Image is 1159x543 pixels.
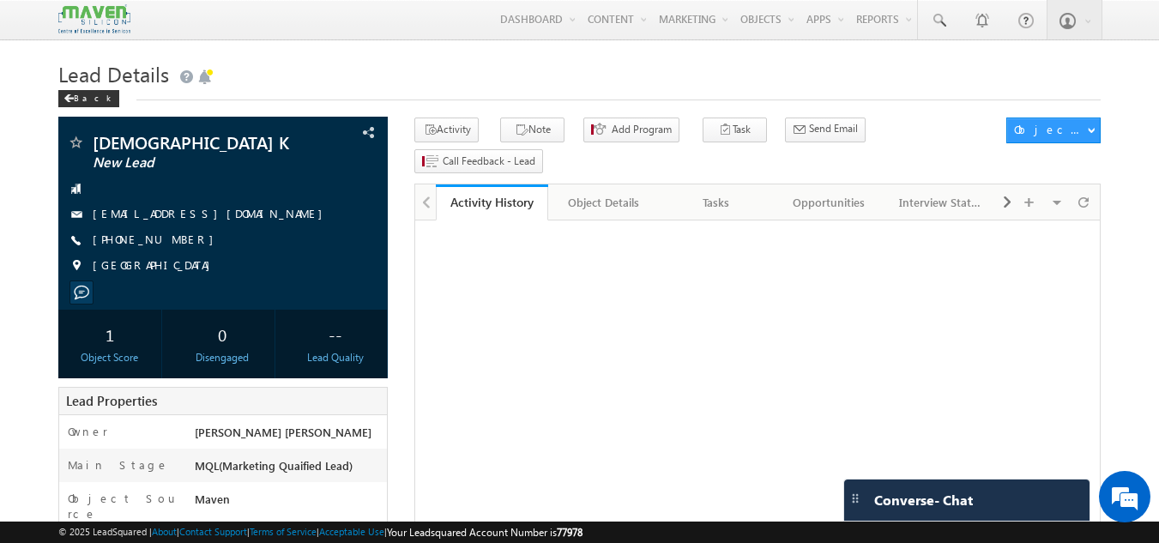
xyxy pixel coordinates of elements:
span: Add Program [612,122,672,137]
button: Object Actions [1006,118,1101,143]
a: Opportunities [773,184,885,220]
a: Activity History [436,184,548,220]
label: Owner [68,424,108,439]
label: Main Stage [68,457,169,473]
span: Converse - Chat [874,492,973,508]
div: MQL(Marketing Quaified Lead) [190,457,388,481]
a: Back [58,89,128,104]
div: Opportunities [787,192,870,213]
button: Send Email [785,118,866,142]
div: Object Score [63,350,158,365]
span: [GEOGRAPHIC_DATA] [93,257,219,275]
div: 1 [63,318,158,350]
span: [PHONE_NUMBER] [93,232,222,249]
button: Task [703,118,767,142]
a: Object Details [548,184,661,220]
div: Lead Quality [287,350,383,365]
button: Activity [414,118,479,142]
button: Add Program [583,118,679,142]
div: Object Details [562,192,645,213]
div: Tasks [674,192,758,213]
div: -- [287,318,383,350]
span: Send Email [809,121,858,136]
a: Terms of Service [250,526,317,537]
div: Activity History [449,194,535,210]
button: Call Feedback - Lead [414,149,543,174]
a: [EMAIL_ADDRESS][DOMAIN_NAME] [93,206,331,220]
span: [PERSON_NAME] [PERSON_NAME] [195,425,371,439]
button: Note [500,118,564,142]
div: Maven [190,491,388,515]
div: Object Actions [1014,122,1087,137]
span: © 2025 LeadSquared | | | | | [58,524,583,540]
label: Object Source [68,491,178,522]
span: 77978 [557,526,583,539]
span: Lead Details [58,60,169,87]
img: Custom Logo [58,4,130,34]
div: Interview Status [899,192,982,213]
a: Contact Support [179,526,247,537]
img: carter-drag [848,492,862,505]
span: Your Leadsquared Account Number is [387,526,583,539]
a: Interview Status [885,184,998,220]
span: Call Feedback - Lead [443,154,535,169]
div: Disengaged [175,350,270,365]
div: 0 [175,318,270,350]
span: Lead Properties [66,392,157,409]
a: About [152,526,177,537]
span: [DEMOGRAPHIC_DATA] K [93,134,296,151]
a: Acceptable Use [319,526,384,537]
div: Back [58,90,119,107]
span: New Lead [93,154,296,172]
a: Tasks [661,184,773,220]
